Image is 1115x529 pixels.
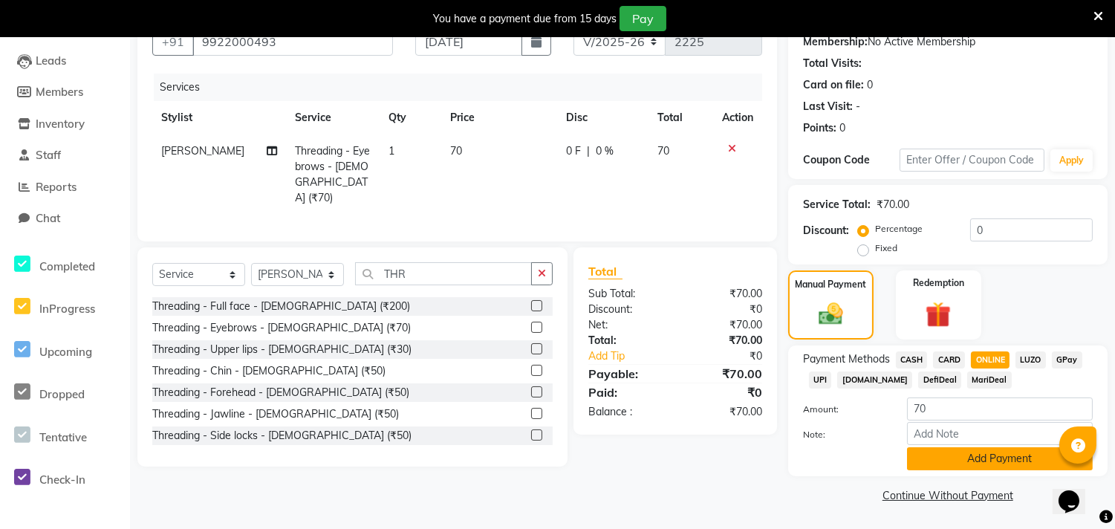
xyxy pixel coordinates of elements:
a: Inventory [4,116,126,133]
div: Threading - Upper lips - [DEMOGRAPHIC_DATA] (₹30) [152,342,412,357]
span: Leads [36,53,66,68]
span: Members [36,85,83,99]
div: Discount: [577,302,675,317]
div: Threading - Jawline - [DEMOGRAPHIC_DATA] (₹50) [152,406,399,422]
span: 1 [389,144,394,158]
input: Search or Scan [355,262,532,285]
span: Upcoming [39,345,92,359]
span: 70 [657,144,669,158]
span: Tentative [39,430,87,444]
button: +91 [152,27,194,56]
div: Total: [577,333,675,348]
span: UPI [809,371,832,389]
div: Services [154,74,773,101]
span: Total [588,264,622,279]
div: ₹0 [675,302,773,317]
div: 0 [867,77,873,93]
div: Sub Total: [577,286,675,302]
div: ₹70.00 [675,286,773,302]
img: _gift.svg [917,299,959,331]
div: Threading - Forehead - [DEMOGRAPHIC_DATA] (₹50) [152,385,409,400]
div: Threading - Eyebrows - [DEMOGRAPHIC_DATA] (₹70) [152,320,411,336]
iframe: chat widget [1053,470,1100,514]
a: Chat [4,210,126,227]
button: Pay [620,6,666,31]
span: InProgress [39,302,95,316]
div: You have a payment due from 15 days [433,11,617,27]
div: Threading - Full face - [DEMOGRAPHIC_DATA] (₹200) [152,299,410,314]
input: Enter Offer / Coupon Code [900,149,1044,172]
span: Staff [36,148,61,162]
label: Fixed [875,241,897,255]
th: Price [442,101,557,134]
span: Check-In [39,473,85,487]
span: Threading - Eyebrows - [DEMOGRAPHIC_DATA] (₹70) [295,144,370,204]
span: CARD [933,351,965,369]
div: Threading - Side locks - [DEMOGRAPHIC_DATA] (₹50) [152,428,412,444]
th: Stylist [152,101,286,134]
div: 0 [839,120,845,136]
div: Total Visits: [803,56,862,71]
span: Reports [36,180,77,194]
div: Threading - Chin - [DEMOGRAPHIC_DATA] (₹50) [152,363,386,379]
label: Percentage [875,222,923,236]
div: ₹70.00 [675,317,773,333]
div: ₹70.00 [675,333,773,348]
label: Amount: [792,403,896,416]
label: Redemption [913,276,964,290]
span: 0 % [596,143,614,159]
div: Last Visit: [803,99,853,114]
div: Discount: [803,223,849,238]
span: 70 [451,144,463,158]
div: Service Total: [803,197,871,212]
div: ₹0 [692,348,773,364]
div: ₹0 [675,383,773,401]
a: Add Tip [577,348,692,364]
div: ₹70.00 [675,365,773,383]
span: [PERSON_NAME] [161,144,244,158]
span: 0 F [566,143,581,159]
a: Reports [4,179,126,196]
div: No Active Membership [803,34,1093,50]
div: Paid: [577,383,675,401]
label: Note: [792,428,896,441]
th: Action [713,101,762,134]
div: ₹70.00 [675,404,773,420]
span: Inventory [36,117,85,131]
th: Service [286,101,380,134]
span: Completed [39,259,95,273]
button: Add Payment [907,447,1093,470]
div: Card on file: [803,77,864,93]
span: Payment Methods [803,351,890,367]
span: LUZO [1015,351,1046,369]
a: Continue Without Payment [791,488,1105,504]
span: Chat [36,211,60,225]
div: ₹70.00 [877,197,909,212]
input: Add Note [907,422,1093,445]
div: Coupon Code [803,152,900,168]
th: Total [648,101,713,134]
input: Search by Name/Mobile/Email/Code [192,27,393,56]
th: Qty [380,101,442,134]
a: Members [4,84,126,101]
a: Staff [4,147,126,164]
span: ONLINE [971,351,1010,369]
span: GPay [1052,351,1082,369]
span: | [587,143,590,159]
img: _cash.svg [811,300,851,328]
span: Dropped [39,387,85,401]
div: Net: [577,317,675,333]
span: CASH [896,351,928,369]
span: DefiDeal [918,371,961,389]
th: Disc [557,101,648,134]
span: MariDeal [967,371,1012,389]
input: Amount [907,397,1093,421]
label: Manual Payment [795,278,866,291]
div: Payable: [577,365,675,383]
div: - [856,99,860,114]
div: Points: [803,120,836,136]
a: Leads [4,53,126,70]
div: Membership: [803,34,868,50]
div: Balance : [577,404,675,420]
button: Apply [1050,149,1093,172]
